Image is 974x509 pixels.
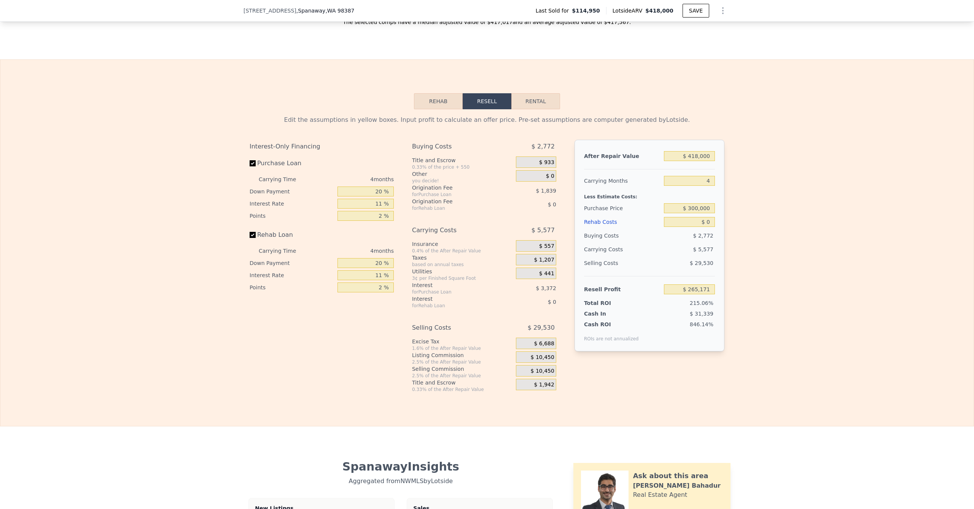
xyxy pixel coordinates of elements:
[311,245,394,257] div: 4 months
[414,93,463,109] button: Rehab
[412,295,497,303] div: Interest
[584,229,661,243] div: Buying Costs
[693,246,713,252] span: $ 5,577
[412,164,513,170] div: 0.33% of the price + 550
[584,215,661,229] div: Rehab Costs
[463,93,511,109] button: Resell
[584,321,639,328] div: Cash ROI
[412,178,513,184] div: you decide!
[250,198,334,210] div: Interest Rate
[250,474,552,486] div: Aggregated from NWMLS by Lotside
[250,232,256,238] input: Rehab Loan
[250,160,256,166] input: Purchase Loan
[532,140,555,153] span: $ 2,772
[250,210,334,222] div: Points
[534,257,554,263] span: $ 1,207
[539,159,554,166] span: $ 933
[412,359,513,365] div: 2.5% of the After Repair Value
[325,8,354,14] span: , WA 98387
[693,233,713,239] span: $ 2,772
[715,3,730,18] button: Show Options
[546,173,554,180] span: $ 0
[250,185,334,198] div: Down Payment
[548,201,556,207] span: $ 0
[412,373,513,379] div: 2.5% of the After Repair Value
[613,7,645,14] span: Lotside ARV
[690,300,713,306] span: 215.06%
[412,321,497,335] div: Selling Costs
[690,260,713,266] span: $ 29,530
[536,285,556,291] span: $ 3,372
[536,7,572,14] span: Last Sold for
[531,368,554,375] span: $ 10,450
[532,223,555,237] span: $ 5,577
[690,321,713,327] span: 846.14%
[259,245,308,257] div: Carrying Time
[250,140,394,153] div: Interest-Only Financing
[584,201,661,215] div: Purchase Price
[645,8,673,14] span: $418,000
[584,256,661,270] div: Selling Costs
[412,268,513,275] div: Utilities
[412,205,497,211] div: for Rehab Loan
[531,354,554,361] span: $ 10,450
[412,303,497,309] div: for Rehab Loan
[412,281,497,289] div: Interest
[534,340,554,347] span: $ 6,688
[539,270,554,277] span: $ 441
[584,149,661,163] div: After Repair Value
[412,254,513,262] div: Taxes
[250,257,334,269] div: Down Payment
[412,345,513,351] div: 1.6% of the After Repair Value
[259,173,308,185] div: Carrying Time
[511,93,560,109] button: Rental
[412,248,513,254] div: 0.4% of the After Repair Value
[412,198,497,205] div: Origination Fee
[412,184,497,191] div: Origination Fee
[311,173,394,185] div: 4 months
[412,365,513,373] div: Selling Commission
[412,338,513,345] div: Excise Tax
[250,228,334,242] label: Rehab Loan
[412,262,513,268] div: based on annual taxes
[412,170,513,178] div: Other
[412,223,497,237] div: Carrying Costs
[412,275,513,281] div: 3¢ per Finished Square Foot
[683,4,709,18] button: SAVE
[412,379,513,386] div: Title and Escrow
[250,281,334,294] div: Points
[412,289,497,295] div: for Purchase Loan
[412,386,513,393] div: 0.33% of the After Repair Value
[690,311,713,317] span: $ 31,339
[633,490,688,499] div: Real Estate Agent
[412,140,497,153] div: Buying Costs
[250,460,552,474] div: Spanaway Insights
[584,282,661,296] div: Resell Profit
[584,174,661,188] div: Carrying Months
[412,240,513,248] div: Insurance
[528,321,555,335] span: $ 29,530
[412,156,513,164] div: Title and Escrow
[250,156,334,170] label: Purchase Loan
[536,188,556,194] span: $ 1,839
[412,191,497,198] div: for Purchase Loan
[539,243,554,250] span: $ 557
[243,7,296,14] span: [STREET_ADDRESS]
[584,188,715,201] div: Less Estimate Costs:
[572,7,600,14] span: $114,950
[584,328,639,342] div: ROIs are not annualized
[584,299,632,307] div: Total ROI
[584,310,632,318] div: Cash In
[584,243,632,256] div: Carrying Costs
[534,381,554,388] span: $ 1,942
[296,7,355,14] span: , Spanaway
[250,269,334,281] div: Interest Rate
[548,299,556,305] span: $ 0
[633,471,708,481] div: Ask about this area
[633,481,721,490] div: [PERSON_NAME] Bahadur
[250,115,724,124] div: Edit the assumptions in yellow boxes. Input profit to calculate an offer price. Pre-set assumptio...
[412,351,513,359] div: Listing Commission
